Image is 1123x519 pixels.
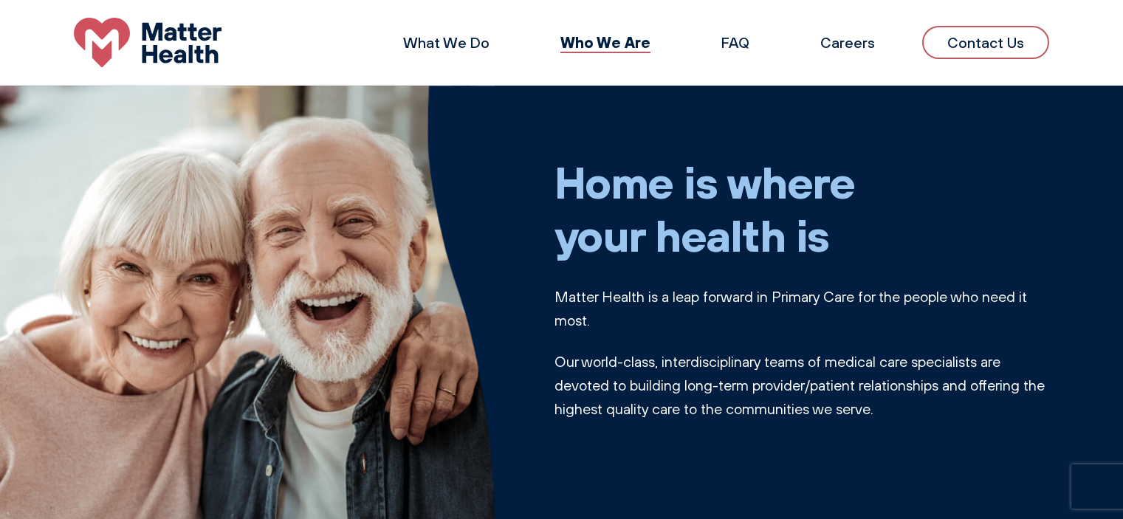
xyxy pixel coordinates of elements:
p: Matter Health is a leap forward in Primary Care for the people who need it most. [554,285,1050,332]
h1: Home is where your health is [554,155,1050,261]
a: Who We Are [560,32,650,52]
a: Careers [820,33,875,52]
a: FAQ [721,33,749,52]
a: Contact Us [922,26,1049,59]
a: What We Do [403,33,490,52]
p: Our world-class, interdisciplinary teams of medical care specialists are devoted to building long... [554,350,1050,421]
